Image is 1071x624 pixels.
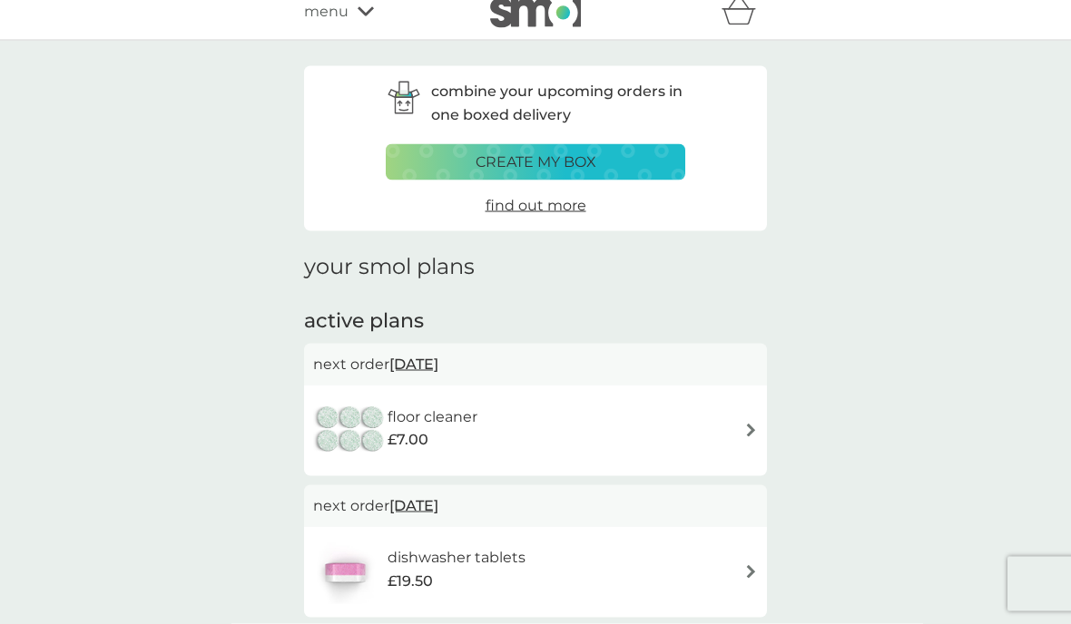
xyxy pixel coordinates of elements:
[388,428,428,452] span: £7.00
[388,546,526,570] h6: dishwasher tablets
[431,80,685,126] p: combine your upcoming orders in one boxed delivery
[313,494,758,518] p: next order
[486,197,586,214] span: find out more
[304,307,767,336] h2: active plans
[476,151,596,174] p: create my box
[744,565,758,579] img: arrow right
[313,541,377,604] img: dishwasher tablets
[744,424,758,437] img: arrow right
[386,144,685,180] button: create my box
[313,399,388,463] img: floor cleaner
[388,570,433,593] span: £19.50
[313,353,758,376] p: next order
[389,346,438,382] span: [DATE]
[388,405,477,429] h6: floor cleaner
[389,488,438,523] span: [DATE]
[304,254,767,280] h1: your smol plans
[486,194,586,218] a: find out more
